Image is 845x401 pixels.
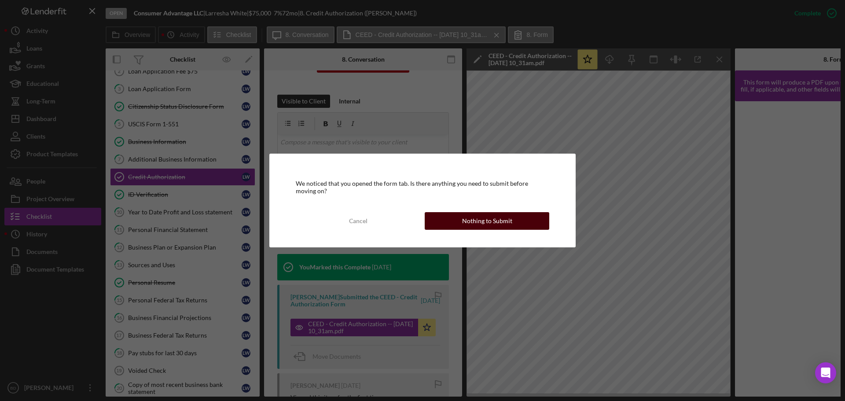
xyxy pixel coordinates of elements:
button: Cancel [296,212,420,230]
div: Nothing to Submit [462,212,512,230]
div: Open Intercom Messenger [815,362,836,383]
button: Nothing to Submit [425,212,549,230]
div: We noticed that you opened the form tab. Is there anything you need to submit before moving on? [296,180,549,194]
div: Cancel [349,212,367,230]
